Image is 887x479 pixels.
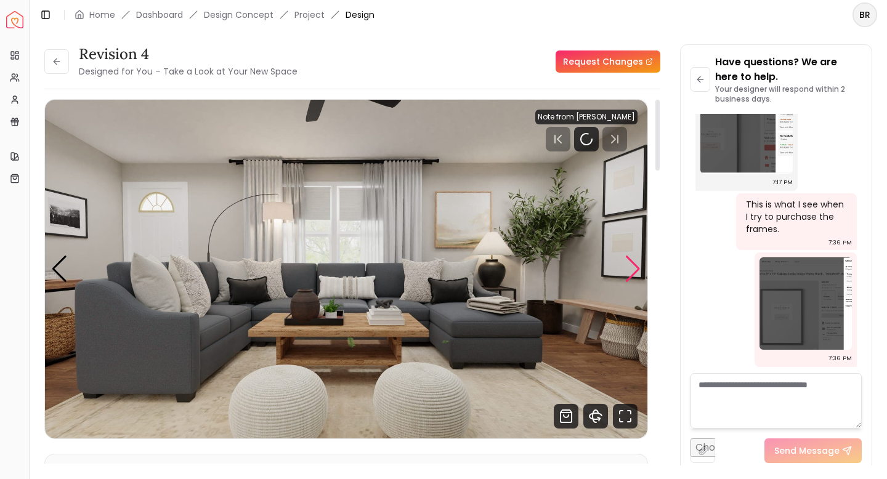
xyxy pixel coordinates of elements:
[45,100,647,438] div: Carousel
[715,84,862,104] p: Your designer will respond within 2 business days.
[715,55,862,84] p: Have questions? We are here to help.
[535,110,638,124] div: Note from [PERSON_NAME]
[79,65,298,78] small: Designed for You – Take a Look at Your New Space
[854,4,876,26] span: BR
[204,9,273,21] li: Design Concept
[613,404,638,429] svg: Fullscreen
[625,256,641,283] div: Next slide
[79,44,298,64] h3: Revision 4
[853,2,877,27] button: BR
[772,176,793,188] div: 7:17 PM
[45,100,647,438] img: Design Render 1
[556,50,660,73] a: Request Changes
[136,9,183,21] a: Dashboard
[746,198,845,235] div: This is what I see when I try to purchase the frames.
[51,256,68,283] div: Previous slide
[583,404,608,429] svg: 360 View
[700,81,793,174] img: Chat Image
[6,11,23,28] a: Spacejoy
[828,352,852,364] div: 7:36 PM
[6,11,23,28] img: Spacejoy Logo
[45,100,647,438] div: 1 / 6
[294,9,325,21] a: Project
[89,9,115,21] a: Home
[759,257,852,350] img: Chat Image
[346,9,375,21] span: Design
[554,404,578,429] svg: Shop Products from this design
[75,9,375,21] nav: breadcrumb
[828,236,852,249] div: 7:36 PM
